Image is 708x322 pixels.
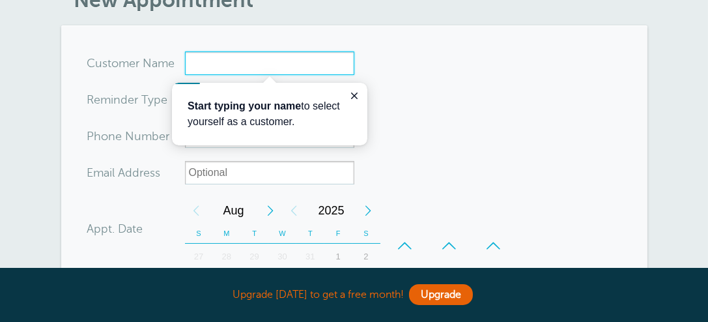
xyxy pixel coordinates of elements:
[324,244,352,270] div: 1
[87,51,185,75] div: ame
[185,161,354,184] input: Optional
[324,224,352,244] th: F
[212,244,240,270] div: 28
[208,198,259,224] span: August
[296,244,324,270] div: 31
[87,124,185,148] div: mber
[352,244,380,270] div: Saturday, August 2
[109,130,142,142] span: ne Nu
[240,224,268,244] th: T
[296,224,324,244] th: T
[240,244,268,270] div: Tuesday, July 29
[212,244,240,270] div: Monday, July 28
[324,244,352,270] div: Friday, August 1
[61,281,647,309] div: Upgrade [DATE] to get a free month!
[268,244,296,270] div: 30
[87,57,108,69] span: Cus
[87,130,109,142] span: Pho
[259,198,283,224] div: Next Month
[478,260,509,286] div: AM
[268,244,296,270] div: Wednesday, July 30
[283,198,306,224] div: Previous Year
[296,244,324,270] div: Thursday, July 31
[110,167,140,179] span: il Add
[306,198,357,224] span: 2025
[357,198,380,224] div: Next Year
[352,244,380,270] div: 2
[87,161,185,184] div: ress
[108,57,152,69] span: tomer N
[268,224,296,244] th: W
[185,198,208,224] div: Previous Month
[87,223,143,235] label: Appt. Date
[212,224,240,244] th: M
[87,94,168,106] label: Reminder Type
[172,83,367,145] iframe: tooltip
[185,244,213,270] div: 27
[240,244,268,270] div: 29
[352,224,380,244] th: S
[185,224,213,244] th: S
[409,284,473,305] a: Upgrade
[87,167,110,179] span: Ema
[185,244,213,270] div: Sunday, July 27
